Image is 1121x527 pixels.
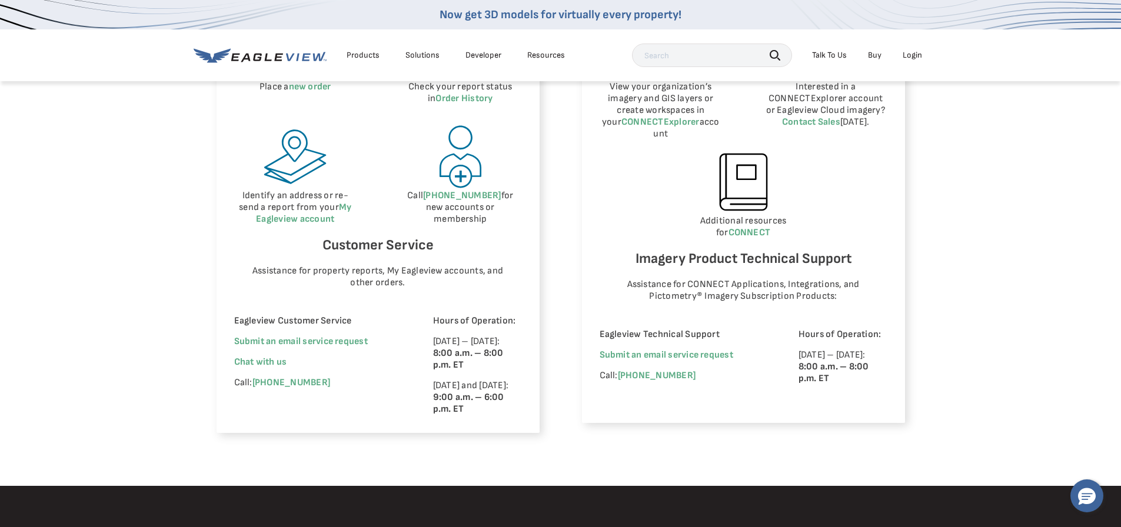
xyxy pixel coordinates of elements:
[799,349,887,385] p: [DATE] – [DATE]:
[234,356,287,368] span: Chat with us
[433,315,522,327] p: Hours of Operation:
[611,279,876,302] p: Assistance for CONNECT Applications, Integrations, and Pictometry® Imagery Subscription Products:
[465,50,501,61] a: Developer
[289,81,331,92] a: new order
[812,50,847,61] div: Talk To Us
[600,215,887,239] p: Additional resources for
[903,50,922,61] div: Login
[435,93,493,104] a: Order History
[527,50,565,61] div: Resources
[440,8,681,22] a: Now get 3D models for virtually every property!
[764,81,887,128] p: Interested in a CONNECTExplorer account or Eagleview Cloud imagery? [DATE].
[782,116,840,128] a: Contact Sales
[399,190,522,225] p: Call for new accounts or membership
[729,227,771,238] a: CONNECT
[600,81,723,140] p: View your organization’s imagery and GIS layers or create workspaces in your account
[433,392,504,415] strong: 9:00 a.m. – 6:00 p.m. ET
[256,202,351,225] a: My Eagleview account
[347,50,380,61] div: Products
[234,81,357,93] p: Place a
[621,116,700,128] a: CONNECTExplorer
[600,370,766,382] p: Call:
[1070,479,1103,512] button: Hello, have a question? Let’s chat.
[799,361,869,384] strong: 8:00 a.m. – 8:00 p.m. ET
[868,50,882,61] a: Buy
[600,248,887,270] h6: Imagery Product Technical Support
[433,380,522,415] p: [DATE] and [DATE]:
[234,377,401,389] p: Call:
[405,50,440,61] div: Solutions
[245,265,510,289] p: Assistance for property reports, My Eagleview accounts, and other orders.
[252,377,330,388] a: [PHONE_NUMBER]
[234,315,401,327] p: Eagleview Customer Service
[618,370,696,381] a: [PHONE_NUMBER]
[234,336,368,347] a: Submit an email service request
[600,349,733,361] a: Submit an email service request
[433,336,522,371] p: [DATE] – [DATE]:
[433,348,504,371] strong: 8:00 a.m. – 8:00 p.m. ET
[423,190,501,201] a: [PHONE_NUMBER]
[234,190,357,225] p: Identify an address or re-send a report from your
[399,81,522,105] p: Check your report status in
[600,329,766,341] p: Eagleview Technical Support
[234,234,522,256] h6: Customer Service
[632,44,792,67] input: Search
[799,329,887,341] p: Hours of Operation:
